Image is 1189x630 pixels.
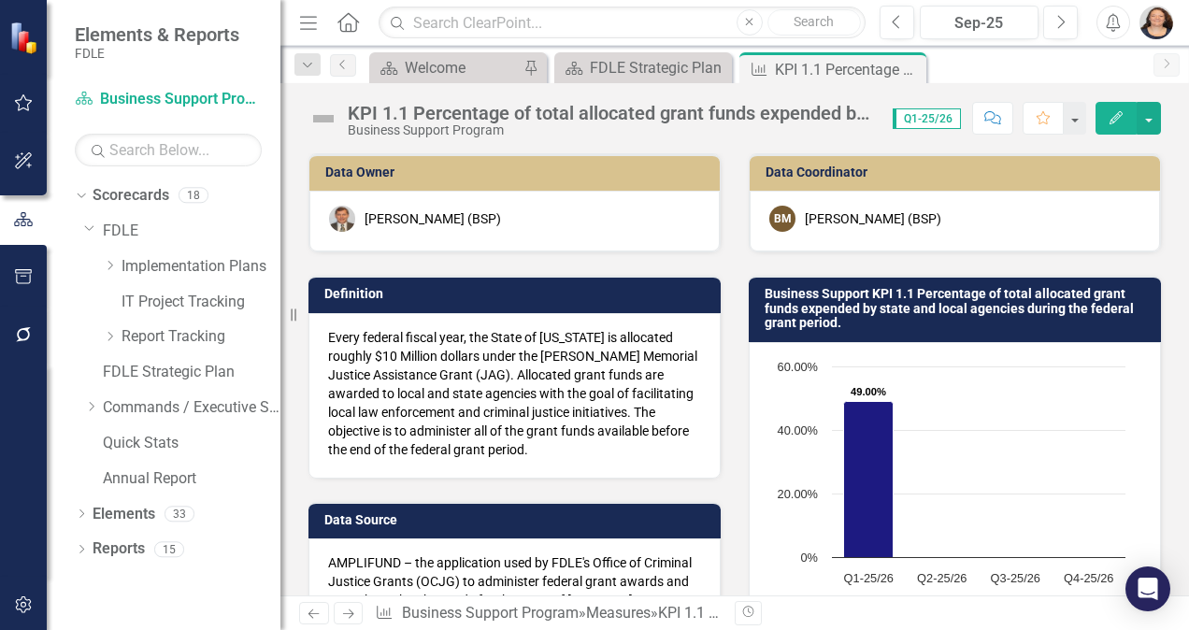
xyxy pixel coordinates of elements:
[308,104,338,134] img: Not Defined
[778,423,818,437] text: 40.00%
[893,108,961,129] span: Q1-25/26
[766,165,1151,179] h3: Data Coordinator
[769,206,795,232] div: BM
[165,506,194,522] div: 33
[917,571,967,585] text: Q2-25/26
[402,604,579,622] a: Business Support Program
[405,56,519,79] div: Welcome
[851,386,886,397] text: 49.00%
[991,571,1040,585] text: Q3-25/26
[801,551,819,565] text: 0%
[329,206,355,232] img: Cody Menacof
[325,165,710,179] h3: Data Owner
[805,209,941,228] div: [PERSON_NAME] (BSP)
[179,188,208,204] div: 18
[75,134,262,166] input: Search Below...
[324,513,711,527] h3: Data Source
[103,468,280,490] a: Annual Report
[154,541,184,557] div: 15
[122,292,280,313] a: IT Project Tracking
[379,7,866,39] input: Search ClearPoint...
[374,56,519,79] a: Welcome
[775,58,922,81] div: KPI 1.1 Percentage of total allocated grant funds expended by state and local agencies during the...
[122,326,280,348] a: Report Tracking
[324,287,711,301] h3: Definition
[1139,6,1173,39] img: Elizabeth Martin
[328,553,701,609] p: AMPLIFUND – the application used by FDLE's Office of Criminal Justice Grants (OCJG) to administer...
[93,504,155,525] a: Elements
[103,397,280,419] a: Commands / Executive Support Branch
[122,256,280,278] a: Implementation Plans
[794,14,834,29] span: Search
[93,538,145,560] a: Reports
[559,56,727,79] a: FDLE Strategic Plan
[7,20,43,55] img: ClearPoint Strategy
[844,401,894,557] path: Q1-25/26, 49. Total allocated grant funds expended - QTD Avg.
[844,571,894,585] text: Q1-25/26
[767,9,861,36] button: Search
[103,433,280,454] a: Quick Stats
[75,23,239,46] span: Elements & Reports
[920,6,1039,39] button: Sep-25
[778,487,818,501] text: 20.00%
[926,12,1032,35] div: Sep-25
[765,287,1152,330] h3: Business Support KPI 1.1 Percentage of total allocated grant funds expended by state and local ag...
[348,103,874,123] div: KPI 1.1 Percentage of total allocated grant funds expended by state and local agencies during the...
[1125,566,1170,611] div: Open Intercom Messenger
[75,46,239,61] small: FDLE
[590,56,727,79] div: FDLE Strategic Plan
[365,209,501,228] div: [PERSON_NAME] (BSP)
[103,362,280,383] a: FDLE Strategic Plan
[93,185,169,207] a: Scorecards
[779,595,805,622] button: View chart menu, Chart
[586,604,651,622] a: Measures
[375,603,721,624] div: » »
[75,89,262,110] a: Business Support Program
[1064,571,1113,585] text: Q4-25/26
[103,221,280,242] a: FDLE
[348,123,874,137] div: Business Support Program
[778,360,818,374] text: 60.00%
[328,328,701,459] p: Every federal fiscal year, the State of [US_STATE] is allocated roughly $10 Million dollars under...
